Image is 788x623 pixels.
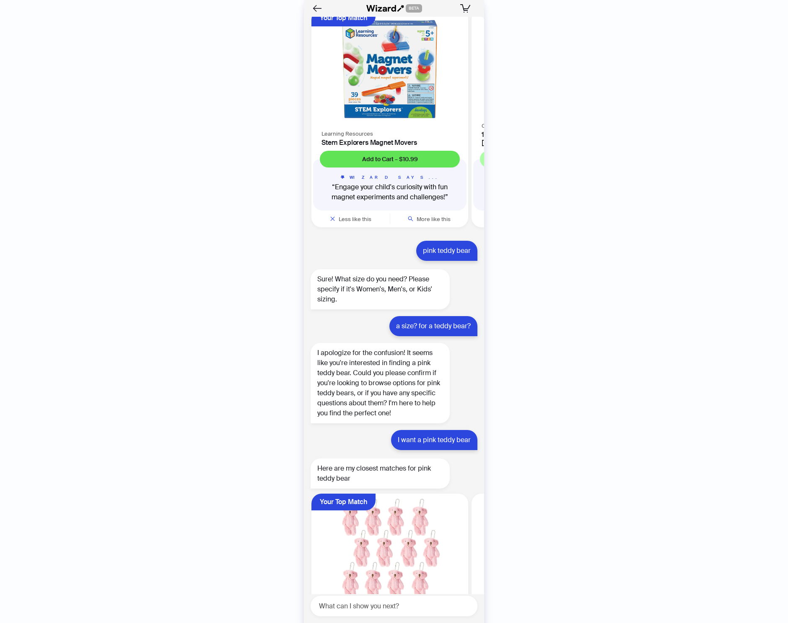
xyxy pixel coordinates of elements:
[320,10,367,26] div: Your Top Match
[391,430,477,450] div: I want a pink teddy bear
[311,494,376,510] button: Your Top Match
[389,316,477,336] div: a size? for a teddy bear?
[362,155,418,163] span: Add to Cart – $10.99
[390,211,469,227] button: More like this
[311,211,390,227] button: Less like this
[417,216,451,223] span: More like this
[311,2,324,15] button: Back
[320,494,367,510] div: Your Top Match
[320,174,460,180] h5: WIZARD SAYS...
[477,15,623,116] img: 170 Pcs Building Toys for Kids Ages 4-8 with Toy Box Storage, Idea Guide, Building Blocks Stem To...
[316,499,463,600] img: 12pcs Stuffed Plush Mini Jointed Teddy Bears, 6cm Pink Small Teddy Bears Tiny Soft Stuffed Bear B...
[406,4,422,13] span: BETA
[408,216,413,221] span: search
[320,182,460,202] q: Engage your child's curiosity with fun magnet experiments and challenges!
[480,174,620,180] h5: WIZARD SAYS...
[311,458,450,489] div: Here are my closest matches for pink teddy bear
[477,499,623,608] img: Cuddles Teddy Bear in Pink
[339,216,371,223] span: Less like this
[321,130,373,137] span: Learning Resources
[480,182,620,202] q: Encourage creativity with 170 colorful building blocks for endless fun!
[482,122,502,129] span: Caferria
[311,10,376,26] button: Your Top Match
[311,269,450,309] div: Sure! What size do you need? Please specify if it's Women's, Men's, or Kids' sizing.
[321,139,458,147] h4: Stem Explorers Magnet Movers
[416,241,477,261] div: pink teddy bear
[320,151,460,167] button: Add to Cart – $10.99
[482,131,618,147] h4: 170 Pcs Building Toys for Kids Ages [DEMOGRAPHIC_DATA] with Toy Box Storage, Idea Guide, Building...
[311,343,450,423] div: I apologize for the confusion! It seems like you're interested in finding a pink teddy bear. Coul...
[316,15,463,124] img: Stem Explorers Magnet Movers
[330,216,335,221] span: close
